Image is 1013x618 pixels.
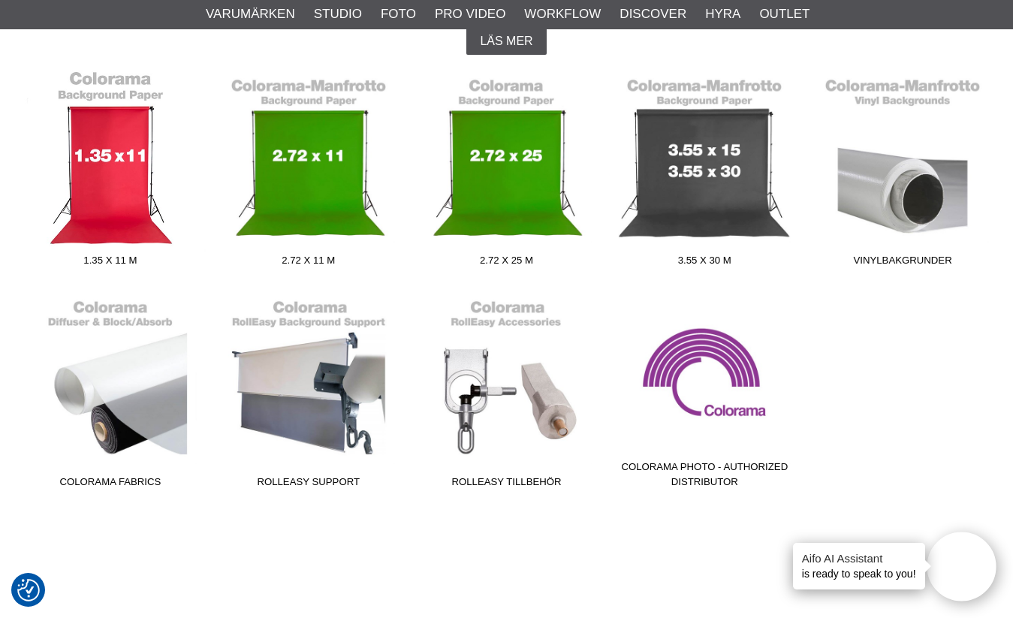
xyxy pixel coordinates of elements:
[11,475,210,495] span: Colorama Fabrics
[210,291,408,494] a: RollEasy Support
[605,291,803,494] a: Colorama Photo - Authorized Distributor
[802,550,916,566] h4: Aifo AI Assistant
[408,70,606,273] a: 2.72 x 25 m
[524,5,601,24] a: Workflow
[210,70,408,273] a: 2.72 x 11 m
[803,253,1002,273] span: Vinylbakgrunder
[408,291,606,494] a: RollEasy Tillbehör
[206,5,295,24] a: Varumärken
[803,70,1002,273] a: Vinylbakgrunder
[11,291,210,494] a: Colorama Fabrics
[210,253,408,273] span: 2.72 x 11 m
[759,5,809,24] a: Outlet
[605,460,803,495] span: Colorama Photo - Authorized Distributor
[408,475,606,495] span: RollEasy Tillbehör
[408,253,606,273] span: 2.72 x 25 m
[705,5,740,24] a: Hyra
[793,543,925,589] div: is ready to speak to you!
[381,5,416,24] a: Foto
[435,5,505,24] a: Pro Video
[605,253,803,273] span: 3.55 x 30 m
[480,35,532,48] span: Läs mer
[210,475,408,495] span: RollEasy Support
[17,579,40,601] img: Revisit consent button
[11,253,210,273] span: 1.35 x 11 m
[620,5,686,24] a: Discover
[314,5,362,24] a: Studio
[17,577,40,604] button: Samtyckesinställningar
[605,70,803,273] a: 3.55 x 30 m
[11,70,210,273] a: 1.35 x 11 m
